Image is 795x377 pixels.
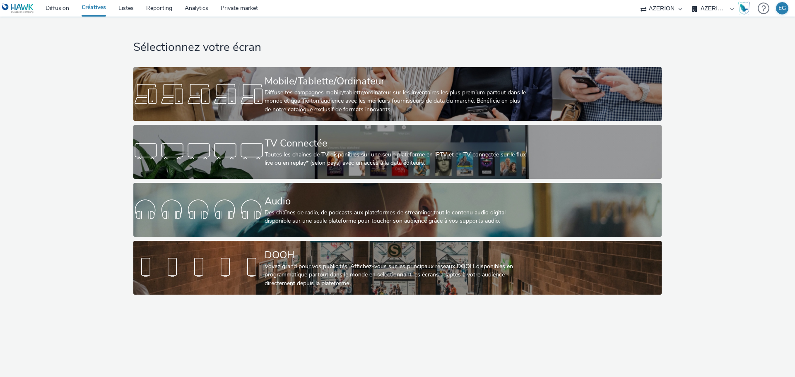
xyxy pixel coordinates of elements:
[738,2,754,15] a: Hawk Academy
[265,151,527,168] div: Toutes les chaines de TV disponibles sur une seule plateforme en IPTV et en TV connectée sur le f...
[2,3,34,14] img: undefined Logo
[265,74,527,89] div: Mobile/Tablette/Ordinateur
[133,67,661,121] a: Mobile/Tablette/OrdinateurDiffuse tes campagnes mobile/tablette/ordinateur sur les inventaires le...
[778,2,786,14] div: EG
[265,136,527,151] div: TV Connectée
[265,194,527,209] div: Audio
[265,262,527,288] div: Voyez grand pour vos publicités! Affichez-vous sur les principaux réseaux DOOH disponibles en pro...
[133,241,661,295] a: DOOHVoyez grand pour vos publicités! Affichez-vous sur les principaux réseaux DOOH disponibles en...
[265,209,527,226] div: Des chaînes de radio, de podcasts aux plateformes de streaming: tout le contenu audio digital dis...
[738,2,750,15] img: Hawk Academy
[265,89,527,114] div: Diffuse tes campagnes mobile/tablette/ordinateur sur les inventaires les plus premium partout dan...
[265,248,527,262] div: DOOH
[133,183,661,237] a: AudioDes chaînes de radio, de podcasts aux plateformes de streaming: tout le contenu audio digita...
[133,125,661,179] a: TV ConnectéeToutes les chaines de TV disponibles sur une seule plateforme en IPTV et en TV connec...
[133,40,661,55] h1: Sélectionnez votre écran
